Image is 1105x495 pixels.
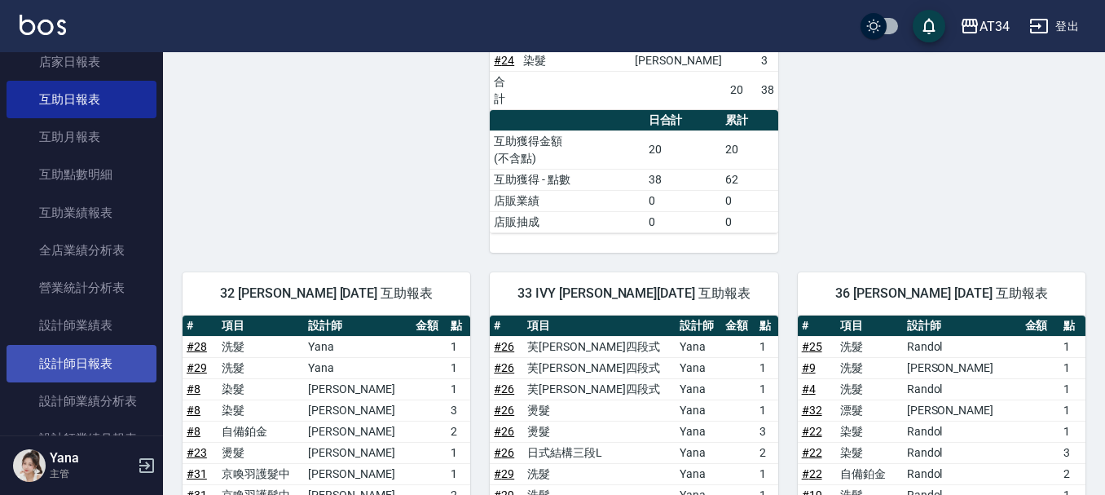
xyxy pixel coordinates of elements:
[523,336,676,357] td: 芙[PERSON_NAME]四段式
[676,463,721,484] td: Yana
[7,81,156,118] a: 互助日報表
[523,316,676,337] th: 項目
[412,316,447,337] th: 金額
[7,345,156,382] a: 設計師日報表
[1059,463,1085,484] td: 2
[494,425,514,438] a: #26
[7,232,156,269] a: 全店業績分析表
[7,269,156,307] a: 營業統計分析表
[676,400,721,421] td: Yana
[519,50,631,71] td: 染髮
[755,442,778,463] td: 2
[1059,336,1085,357] td: 1
[802,382,816,396] a: #4
[509,285,758,302] span: 33 IVY [PERSON_NAME][DATE] 互助報表
[490,130,644,169] td: 互助獲得金額 (不含點)
[721,130,777,169] td: 20
[1059,400,1085,421] td: 1
[836,336,903,357] td: 洗髮
[645,169,722,190] td: 38
[447,316,470,337] th: 點
[304,421,412,442] td: [PERSON_NAME]
[490,211,644,232] td: 店販抽成
[836,421,903,442] td: 染髮
[676,357,721,378] td: Yana
[523,357,676,378] td: 芙[PERSON_NAME]四段式
[218,336,304,357] td: 洗髮
[7,194,156,232] a: 互助業績報表
[757,50,778,71] td: 3
[1059,442,1085,463] td: 3
[447,357,470,378] td: 1
[755,378,778,400] td: 1
[755,336,778,357] td: 1
[802,340,822,353] a: #25
[304,336,412,357] td: Yana
[721,316,755,337] th: 金額
[755,400,778,421] td: 1
[676,336,721,357] td: Yana
[447,336,470,357] td: 1
[755,421,778,442] td: 3
[183,316,218,337] th: #
[7,118,156,156] a: 互助月報表
[304,442,412,463] td: [PERSON_NAME]
[494,54,514,67] a: #24
[7,382,156,420] a: 設計師業績分析表
[802,425,822,438] a: #22
[490,190,644,211] td: 店販業績
[645,130,722,169] td: 20
[676,378,721,400] td: Yana
[7,420,156,457] a: 設計師業績月報表
[304,400,412,421] td: [PERSON_NAME]
[903,316,1021,337] th: 設計師
[490,316,523,337] th: #
[218,357,304,378] td: 洗髮
[757,71,778,109] td: 38
[1023,11,1085,42] button: 登出
[187,467,207,480] a: #31
[7,307,156,344] a: 設計師業績表
[645,211,722,232] td: 0
[187,382,200,396] a: #8
[50,466,133,481] p: 主管
[802,361,816,374] a: #9
[836,400,903,421] td: 漂髮
[218,421,304,442] td: 自備鉑金
[187,361,207,374] a: #29
[721,110,777,131] th: 累計
[218,316,304,337] th: 項目
[645,110,722,131] th: 日合計
[494,404,514,417] a: #26
[490,169,644,190] td: 互助獲得 - 點數
[676,442,721,463] td: Yana
[755,357,778,378] td: 1
[523,400,676,421] td: 燙髮
[187,425,200,438] a: #8
[645,190,722,211] td: 0
[494,340,514,353] a: #26
[218,442,304,463] td: 燙髮
[523,442,676,463] td: 日式結構三段L
[676,316,721,337] th: 設計師
[836,378,903,400] td: 洗髮
[447,400,470,421] td: 3
[903,463,1021,484] td: Randol
[755,463,778,484] td: 1
[676,421,721,442] td: Yana
[802,446,822,459] a: #22
[523,378,676,400] td: 芙[PERSON_NAME]四段式
[218,463,304,484] td: 京喚羽護髮中
[447,378,470,400] td: 1
[50,450,133,466] h5: Yana
[802,467,822,480] a: #22
[523,421,676,442] td: 燙髮
[13,449,46,482] img: Person
[494,467,514,480] a: #29
[218,378,304,400] td: 染髮
[798,316,836,337] th: #
[187,340,207,353] a: #28
[304,463,412,484] td: [PERSON_NAME]
[490,71,519,109] td: 合計
[802,404,822,417] a: #32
